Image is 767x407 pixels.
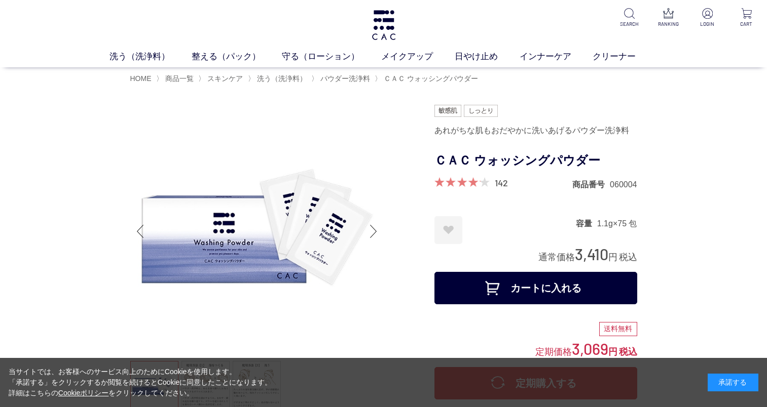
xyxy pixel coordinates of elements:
[608,252,617,262] span: 円
[617,8,642,28] a: SEARCH
[455,50,520,63] a: 日やけ止め
[464,105,497,117] img: しっとり
[384,74,478,83] span: ＣＡＣ ウォッシングパウダー
[619,347,637,357] span: 税込
[434,149,637,172] h1: ＣＡＣ ウォッシングパウダー
[575,245,608,263] span: 3,410
[619,252,637,262] span: 税込
[318,74,370,83] a: パウダー洗浄料
[434,122,637,139] div: あれがちな肌もおだやかに洗いあげるパウダー洗浄料
[363,211,384,252] div: Next slide
[593,50,658,63] a: クリーナー
[371,10,397,40] img: logo
[255,74,307,83] a: 洗う（洗浄料）
[610,179,637,190] dd: 060004
[708,374,758,391] div: 承諾する
[434,216,462,244] a: お気に入りに登録する
[192,50,282,63] a: 整える（パック）
[538,252,575,262] span: 通常価格
[58,389,109,397] a: Cookieポリシー
[165,74,194,83] span: 商品一覧
[198,74,245,84] li: 〉
[163,74,194,83] a: 商品一覧
[608,347,617,357] span: 円
[257,74,307,83] span: 洗う（洗浄料）
[695,20,720,28] p: LOGIN
[734,20,759,28] p: CART
[205,74,243,83] a: スキンケア
[617,20,642,28] p: SEARCH
[695,8,720,28] a: LOGIN
[248,74,309,84] li: 〉
[572,339,608,358] span: 3,069
[597,218,637,229] dd: 1.1g×75 包
[656,20,681,28] p: RANKING
[311,74,373,84] li: 〉
[9,367,272,398] div: 当サイトでは、お客様へのサービス向上のためにCookieを使用します。 「承諾する」をクリックするか閲覧を続けるとCookieに同意したことになります。 詳細はこちらの をクリックしてください。
[434,105,462,117] img: 敏感肌
[320,74,370,83] span: パウダー洗浄料
[599,322,637,336] div: 送料無料
[382,74,478,83] a: ＣＡＣ ウォッシングパウダー
[734,8,759,28] a: CART
[535,346,572,357] span: 定期価格
[130,74,152,83] a: HOME
[130,105,384,358] img: ＣＡＣ ウォッシングパウダー
[130,211,151,252] div: Previous slide
[375,74,481,84] li: 〉
[156,74,196,84] li: 〉
[207,74,243,83] span: スキンケア
[520,50,593,63] a: インナーケア
[495,177,508,188] a: 142
[109,50,192,63] a: 洗う（洗浄料）
[656,8,681,28] a: RANKING
[576,218,597,229] dt: 容量
[381,50,455,63] a: メイクアップ
[282,50,381,63] a: 守る（ローション）
[434,272,637,304] button: カートに入れる
[572,179,610,190] dt: 商品番号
